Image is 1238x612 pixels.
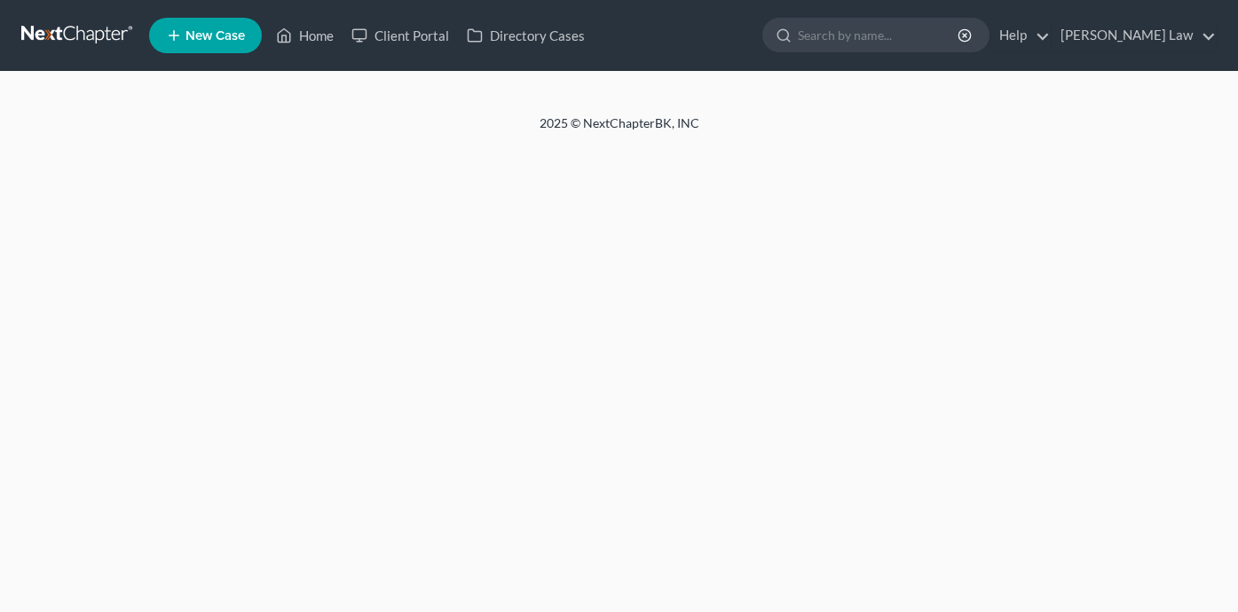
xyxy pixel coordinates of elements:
[798,19,960,51] input: Search by name...
[458,20,594,51] a: Directory Cases
[267,20,343,51] a: Home
[185,29,245,43] span: New Case
[990,20,1050,51] a: Help
[114,114,1125,146] div: 2025 © NextChapterBK, INC
[343,20,458,51] a: Client Portal
[1052,20,1216,51] a: [PERSON_NAME] Law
